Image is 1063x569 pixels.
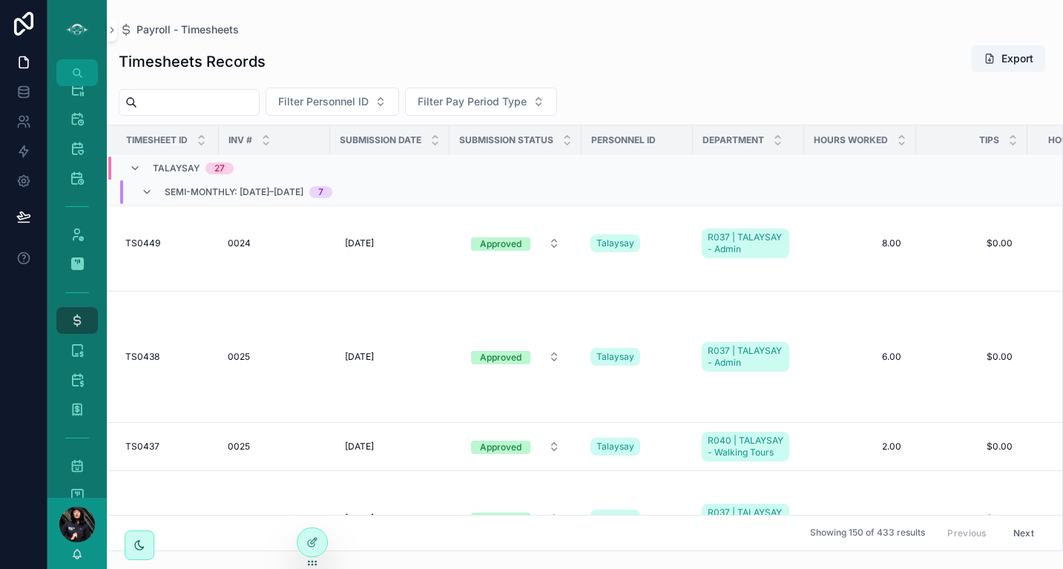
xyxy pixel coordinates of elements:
span: Talaysay [596,513,634,524]
a: 0025 [228,351,321,363]
span: TS0437 [125,441,159,453]
a: Talaysay [590,438,640,455]
a: Talaysay [590,345,684,369]
a: Select Button [458,343,573,371]
span: Hours Worked [814,134,888,146]
span: Talaysay [596,441,634,453]
span: $0.00 [931,441,1013,453]
span: 0025 [228,441,250,453]
a: Talaysay [590,234,640,252]
span: Payroll - Timesheets [136,22,239,37]
a: TS0437 [125,441,210,453]
span: TS0438 [125,351,159,363]
span: Submission Status [459,134,553,146]
a: TS0436 [125,513,210,524]
a: R037 | TALAYSAY - Admin [702,342,789,372]
a: [DATE] [339,507,441,530]
button: Select Button [459,505,572,532]
a: R040 | TALAYSAY - Walking Tours [702,432,789,461]
span: TS0436 [125,513,159,524]
button: Export [972,45,1045,72]
a: Talaysay [590,507,684,530]
button: Select Button [405,88,557,116]
a: Talaysay [590,231,684,255]
a: R037 | TALAYSAY - Admin [702,226,795,261]
span: Tips [979,134,999,146]
img: App logo [65,18,89,42]
a: Talaysay [590,510,640,527]
span: $0.00 [931,351,1013,363]
a: $0.00 [925,345,1018,369]
span: 6.00 [819,513,901,524]
span: Semi-Monthly: [DATE]–[DATE] [165,186,303,198]
a: [DATE] [339,345,441,369]
button: Select Button [459,230,572,257]
span: Talaysay [596,351,634,363]
span: 0025 [228,351,250,363]
div: Approved [480,441,521,454]
a: 6.00 [813,345,907,369]
span: Talaysay [596,237,634,249]
span: [DATE] [345,513,374,524]
span: Talaysay [153,162,200,174]
button: Next [1003,522,1044,545]
span: R037 | TALAYSAY - Admin [708,345,783,369]
div: 7 [318,186,323,198]
span: 6.00 [819,351,901,363]
a: 0025 [228,441,321,453]
a: R040 | TALAYSAY - Walking Tours [702,429,795,464]
span: [DATE] [345,351,374,363]
a: 0024 [228,237,321,249]
h1: Timesheets Records [119,51,266,72]
span: [DATE] [345,441,374,453]
a: TS0438 [125,351,210,363]
div: Approved [480,513,521,526]
span: INV # [228,134,252,146]
span: TS0449 [125,237,160,249]
div: scrollable content [47,86,107,498]
span: R037 | TALAYSAY - Admin [708,231,783,255]
span: Submission Date [340,134,421,146]
span: 0024 [228,237,251,249]
span: Personnel ID [591,134,656,146]
a: $0.00 [925,507,1018,530]
a: TS0449 [125,237,210,249]
span: Filter Pay Period Type [418,94,527,109]
span: R040 | TALAYSAY - Walking Tours [708,435,783,458]
a: [DATE] [339,231,441,255]
a: R037 | TALAYSAY - Admin [702,504,789,533]
a: R037 | TALAYSAY - Admin [702,228,789,258]
span: Timesheet ID [126,134,188,146]
div: Approved [480,237,521,251]
span: 2.00 [819,441,901,453]
a: 6.00 [813,507,907,530]
a: R037 | TALAYSAY - Admin [702,501,795,536]
button: Select Button [266,88,399,116]
a: Talaysay [590,348,640,366]
a: Select Button [458,432,573,461]
span: $0.00 [931,237,1013,249]
a: $0.00 [925,435,1018,458]
a: Payroll - Timesheets [119,22,239,37]
a: 8.00 [813,231,907,255]
a: Select Button [458,504,573,533]
a: Select Button [458,229,573,257]
span: [DATE] [345,237,374,249]
span: Department [702,134,764,146]
span: Filter Personnel ID [278,94,369,109]
div: Approved [480,351,521,364]
a: 2.00 [813,435,907,458]
button: Select Button [459,433,572,460]
button: Select Button [459,343,572,370]
span: $0.00 [931,513,1013,524]
a: R037 | TALAYSAY - Admin [702,339,795,375]
span: 8.00 [819,237,901,249]
span: Showing 150 of 433 results [810,527,925,539]
a: 0025 [228,513,321,524]
span: R037 | TALAYSAY - Admin [708,507,783,530]
span: 0025 [228,513,250,524]
a: $0.00 [925,231,1018,255]
div: 27 [214,162,225,174]
a: Talaysay [590,435,684,458]
a: [DATE] [339,435,441,458]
